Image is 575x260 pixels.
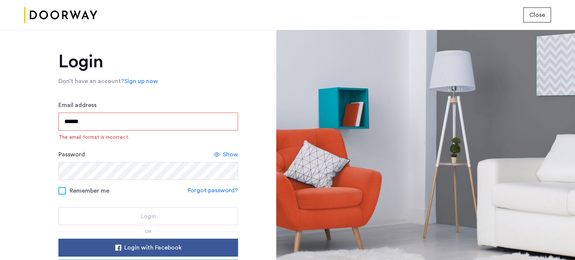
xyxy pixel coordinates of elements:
span: Remember me [70,186,109,195]
span: or [145,229,152,234]
h1: Login [58,53,238,71]
img: logo [24,1,97,29]
span: Don’t have an account? [58,78,124,84]
a: Sign up now [124,77,158,86]
a: Forgot password? [188,186,238,195]
span: Close [529,10,545,19]
span: The email format is incorrect. [58,134,238,141]
label: Password [58,150,85,159]
span: Login with Facebook [124,243,182,252]
span: Login [141,212,156,221]
button: button [58,239,238,257]
button: button [523,7,551,22]
button: button [58,207,238,225]
span: Show [223,150,238,159]
label: Email address [58,101,97,110]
